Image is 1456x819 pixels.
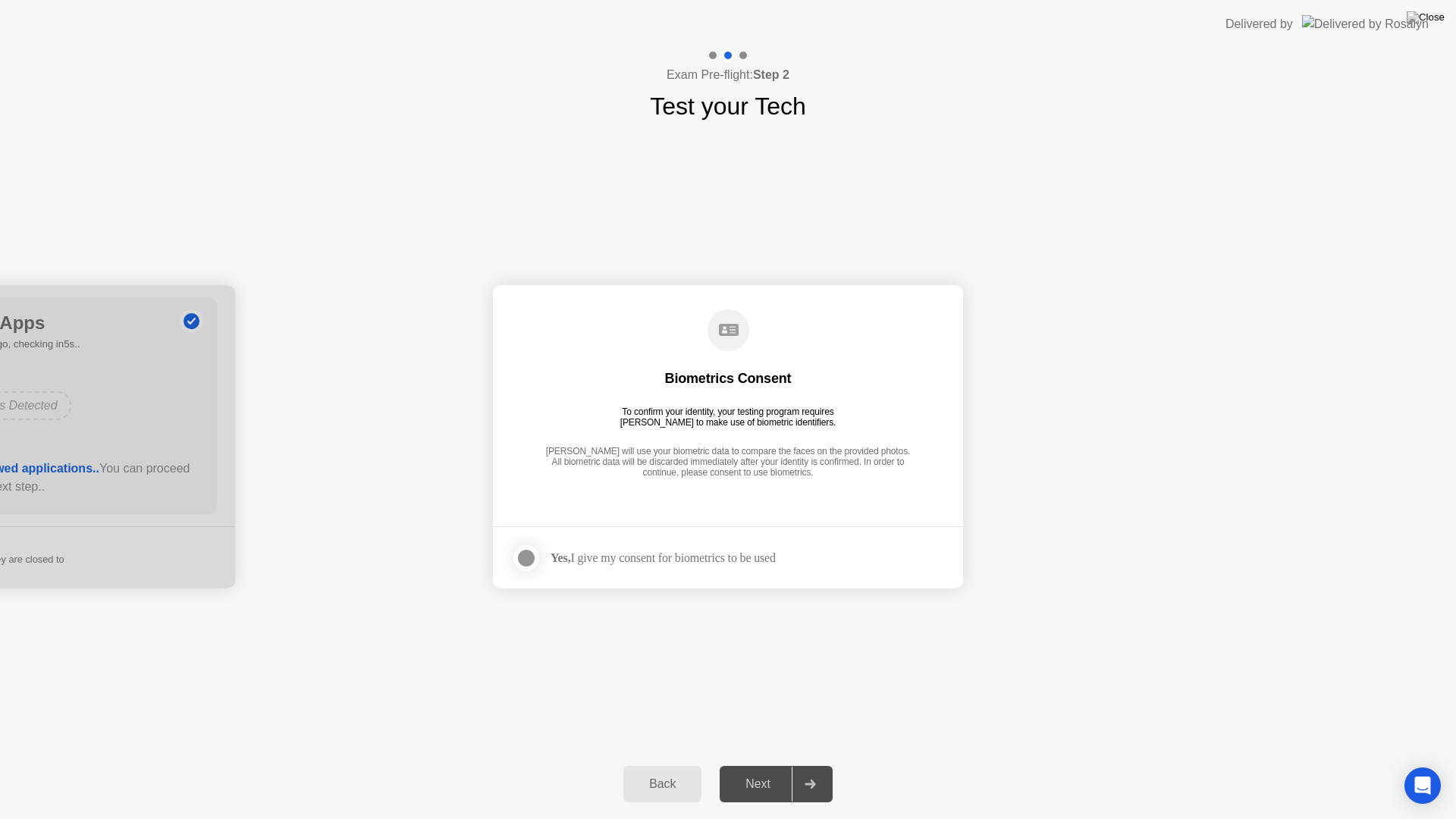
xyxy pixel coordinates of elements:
div: Back [628,777,697,791]
div: Next [724,777,792,791]
div: [PERSON_NAME] will use your biometric data to compare the faces on the provided photos. All biome... [541,446,915,480]
div: Delivered by [1225,15,1293,33]
img: Close [1407,11,1445,24]
img: Delivered by Rosalyn [1302,15,1429,33]
strong: Yes, [551,551,570,564]
h4: Exam Pre-flight: [667,66,789,84]
div: To confirm your identity, your testing program requires [PERSON_NAME] to make use of biometric id... [614,406,843,428]
h1: Test your Tech [650,88,806,124]
b: Step 2 [753,68,789,81]
div: Biometrics Consent [665,369,792,388]
div: Open Intercom Messenger [1404,767,1441,804]
div: I give my consent for biometrics to be used [551,551,776,565]
button: Back [623,766,701,802]
button: Next [720,766,833,802]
